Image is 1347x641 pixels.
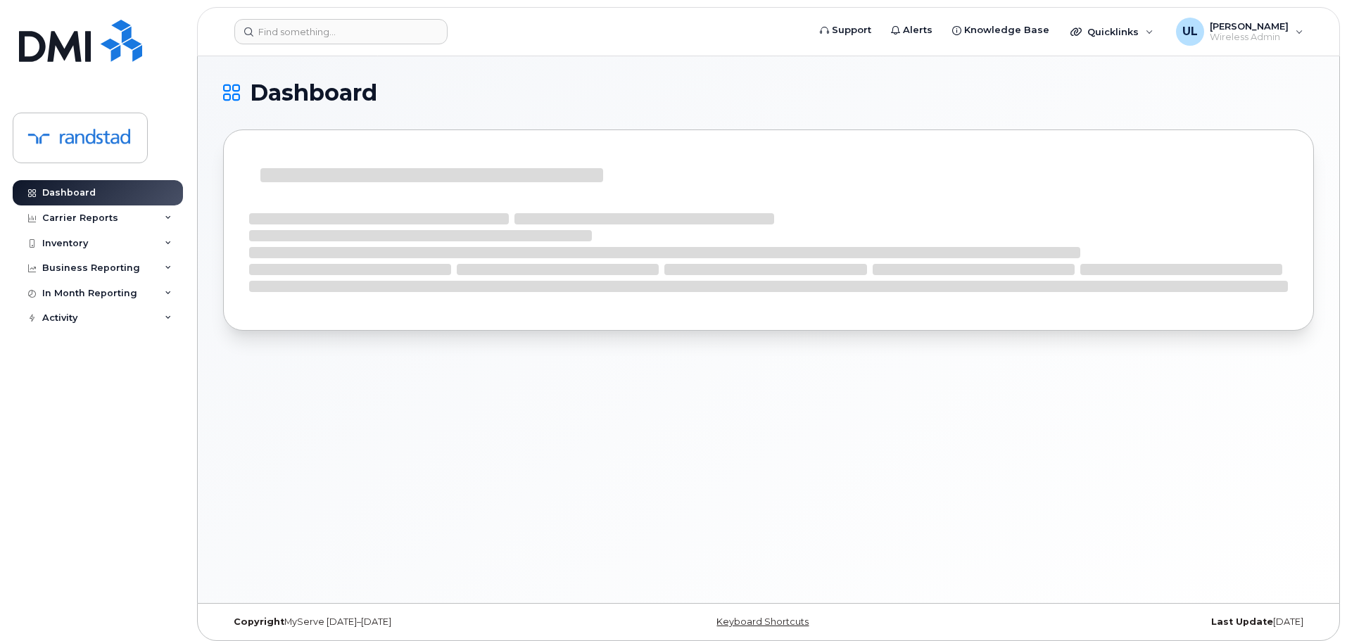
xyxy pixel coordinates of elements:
strong: Copyright [234,616,284,627]
div: [DATE] [950,616,1314,628]
div: MyServe [DATE]–[DATE] [223,616,587,628]
a: Keyboard Shortcuts [716,616,809,627]
strong: Last Update [1211,616,1273,627]
span: Dashboard [250,82,377,103]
